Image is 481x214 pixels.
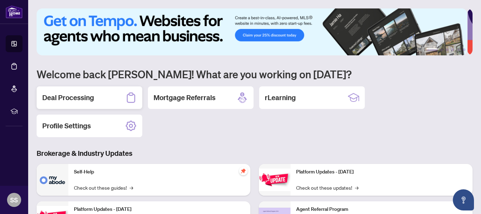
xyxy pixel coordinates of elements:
[265,93,296,103] h2: rLearning
[42,121,91,131] h2: Profile Settings
[463,48,466,51] button: 6
[37,67,473,81] h1: Welcome back [PERSON_NAME]! What are you working on [DATE]?
[42,93,94,103] h2: Deal Processing
[154,93,215,103] h2: Mortgage Referrals
[130,184,133,191] span: →
[440,48,443,51] button: 2
[451,48,454,51] button: 4
[296,206,467,213] p: Agent Referral Program
[74,184,133,191] a: Check out these guides!→
[10,195,18,205] span: SS
[74,206,245,213] p: Platform Updates - [DATE]
[37,164,68,196] img: Self-Help
[453,189,474,210] button: Open asap
[426,48,437,51] button: 1
[296,168,467,176] p: Platform Updates - [DATE]
[446,48,449,51] button: 3
[37,8,467,55] img: Slide 0
[74,168,245,176] p: Self-Help
[355,184,358,191] span: →
[259,169,291,191] img: Platform Updates - June 23, 2025
[296,184,358,191] a: Check out these updates!→
[37,148,473,158] h3: Brokerage & Industry Updates
[239,167,248,175] span: pushpin
[6,5,23,18] img: logo
[457,48,460,51] button: 5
